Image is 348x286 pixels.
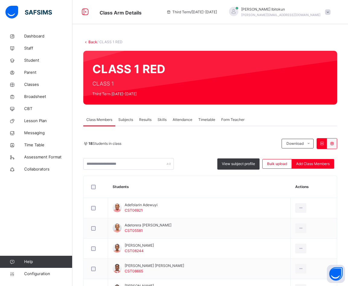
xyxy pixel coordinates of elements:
span: Time Table [24,142,72,148]
img: safsims [5,6,52,18]
span: Class Members [86,117,112,122]
span: Attendance [173,117,192,122]
span: Download [286,141,304,146]
button: Open asap [327,265,345,283]
span: CST08665 [125,269,143,273]
span: Adetorera [PERSON_NAME] [125,223,171,228]
span: Third Term [DATE]-[DATE] [92,91,165,97]
span: Help [24,259,72,265]
span: Skills [158,117,167,122]
span: Classes [24,82,72,88]
span: CST06921 [125,208,143,213]
span: Adefolarin Adewuyi [125,202,158,208]
span: session/term information [166,9,217,15]
span: CBT [24,106,72,112]
b: 18 [88,141,93,146]
span: Students in class [88,141,121,146]
span: [PERSON_NAME] [PERSON_NAME] [125,263,184,268]
span: [PERSON_NAME] [125,243,154,248]
span: Student [24,57,72,63]
span: Assessment Format [24,154,72,160]
div: OlufemiIbitokun [223,7,334,18]
th: Actions [291,176,337,198]
a: Back [88,40,97,44]
th: Students [108,176,291,198]
span: View subject profile [222,161,255,167]
span: CST08244 [125,249,144,253]
span: [PERSON_NAME] Ibitokun [241,7,321,12]
span: CST05581 [125,228,143,233]
span: Messaging [24,130,72,136]
span: Broadsheet [24,94,72,100]
span: Subjects [118,117,133,122]
span: Configuration [24,271,72,277]
span: Dashboard [24,33,72,39]
span: Bulk upload [267,161,287,167]
span: Class Arm Details [100,10,142,16]
span: Collaborators [24,166,72,172]
span: Results [139,117,152,122]
span: [PERSON_NAME][EMAIL_ADDRESS][DOMAIN_NAME] [241,13,321,17]
span: / CLASS 1 RED [97,40,123,44]
span: Timetable [198,117,215,122]
span: Add Class Members [296,161,330,167]
span: Form Teacher [221,117,244,122]
span: Lesson Plan [24,118,72,124]
span: Staff [24,45,72,51]
span: Parent [24,70,72,76]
